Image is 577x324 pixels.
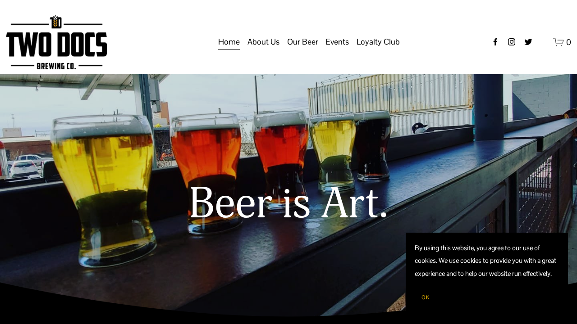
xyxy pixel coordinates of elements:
span: About Us [247,34,279,49]
a: twitter-unauth [524,37,533,46]
section: Cookie banner [406,233,568,315]
span: Loyalty Club [357,34,400,49]
a: folder dropdown [247,33,279,50]
a: Facebook [491,37,500,46]
a: folder dropdown [357,33,400,50]
a: folder dropdown [325,33,349,50]
span: Events [325,34,349,49]
button: OK [415,289,436,306]
img: Two Docs Brewing Co. [6,15,107,69]
span: 0 [566,37,571,47]
a: folder dropdown [287,33,318,50]
p: By using this website, you agree to our use of cookies. We use cookies to provide you with a grea... [415,242,559,280]
span: Our Beer [287,34,318,49]
a: instagram-unauth [507,37,516,46]
span: OK [421,294,430,301]
h1: Beer is Art. [6,180,571,228]
a: Home [218,33,240,50]
a: 0 items in cart [553,36,572,48]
